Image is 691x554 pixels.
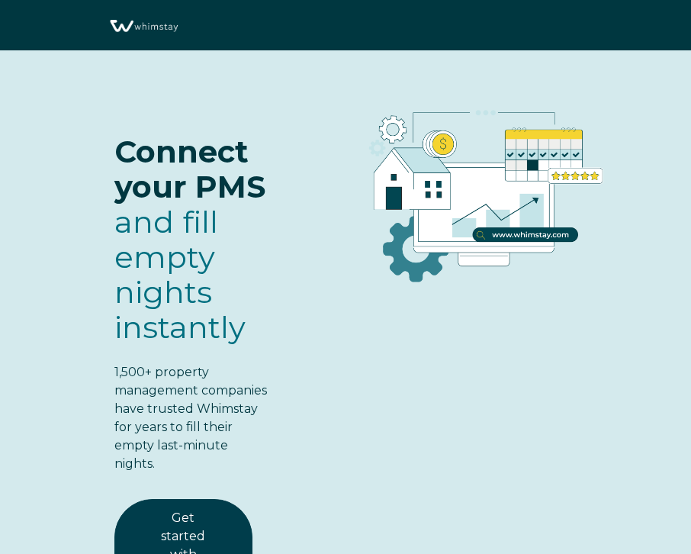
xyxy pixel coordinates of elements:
img: RBO Ilustrations-03 [316,81,645,297]
img: Whimstay Logo-02 1 [107,8,180,45]
span: Connect your PMS [114,133,265,205]
span: and [114,203,246,346]
span: fill empty nights instantly [114,203,246,346]
span: 1,500+ property management companies have trusted Whimstay for years to fill their empty last-min... [114,365,267,471]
